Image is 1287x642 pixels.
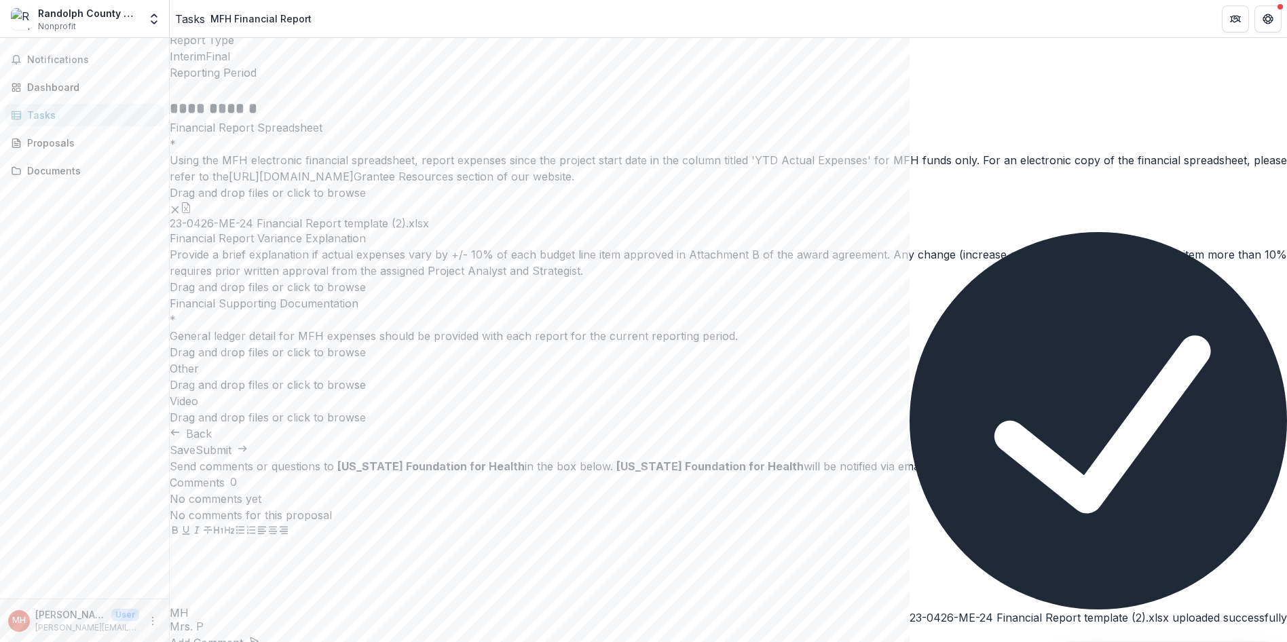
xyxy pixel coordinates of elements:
div: General ledger detail for MFH expenses should be provided with each report for the current report... [170,328,1287,344]
button: Strike [202,523,213,540]
p: [PERSON_NAME][EMAIL_ADDRESS][DOMAIN_NAME] [35,622,139,634]
a: Tasks [175,11,205,27]
a: Documents [5,159,164,182]
p: Drag and drop files or [170,377,366,393]
button: Get Help [1254,5,1282,33]
span: Interim [170,50,206,63]
p: Financial Report Spreadsheet [170,119,1287,136]
p: Video [170,393,1287,409]
button: Save [170,442,195,458]
button: Heading 2 [224,523,235,540]
div: Documents [27,164,153,178]
span: click to browse [287,378,366,392]
span: 23-0426-ME-24 Financial Report template (2).xlsx [170,217,429,230]
p: User [111,609,139,621]
button: Align Left [257,523,267,540]
div: Mrs. Patty Hendren [170,607,1287,618]
button: Align Center [267,523,278,540]
div: Tasks [27,108,153,122]
span: Nonprofit [38,20,76,33]
button: Back [170,426,212,442]
p: Other [170,360,1287,377]
strong: [US_STATE] Foundation for Health [616,459,804,473]
span: Final [206,50,230,63]
img: Randolph County Caring Community Inc [11,8,33,30]
button: Notifications [5,49,164,71]
p: [PERSON_NAME] [35,607,106,622]
a: Dashboard [5,76,164,98]
p: Reporting Period [170,64,1287,81]
span: click to browse [287,280,366,294]
span: 0 [230,476,237,489]
button: Align Right [278,523,289,540]
p: Drag and drop files or [170,185,366,201]
p: Financial Report Variance Explanation [170,230,1287,246]
button: Italicize [191,523,202,540]
button: Bullet List [235,523,246,540]
button: Heading 1 [213,523,224,540]
div: MFH Financial Report [210,12,312,26]
p: Drag and drop files or [170,344,366,360]
p: Drag and drop files or [170,279,366,295]
p: No comments yet [170,491,1287,507]
p: Report Type [170,32,1287,48]
div: Dashboard [27,80,153,94]
strong: [US_STATE] Foundation for Health [337,459,525,473]
div: Provide a brief explanation if actual expenses vary by +/- 10% of each budget line item approved ... [170,246,1287,279]
button: Bold [170,523,181,540]
div: Send comments or questions to in the box below. will be notified via email of your comment. [170,458,1287,474]
a: Tasks [5,104,164,126]
span: Notifications [27,54,158,66]
div: Remove File23-0426-ME-24 Financial Report template (2).xlsx [170,201,429,230]
p: Mrs. P [170,618,1287,635]
p: Financial Supporting Documentation [170,295,1287,311]
p: No comments for this proposal [170,507,1287,523]
button: Ordered List [246,523,257,540]
span: click to browse [287,345,366,359]
button: Open entity switcher [145,5,164,33]
h2: Comments [170,474,225,491]
span: click to browse [287,186,366,200]
button: More [145,613,161,629]
p: Drag and drop files or [170,409,366,426]
span: click to browse [287,411,366,424]
div: Proposals [27,136,153,150]
a: Proposals [5,132,164,154]
button: Remove File [170,201,181,217]
div: Randolph County Caring Community Inc [38,6,139,20]
div: Using the MFH electronic financial spreadsheet, report expenses since the project start date in t... [170,152,1287,185]
button: Underline [181,523,191,540]
button: Submit [195,442,248,458]
a: [URL][DOMAIN_NAME] [229,170,354,183]
div: Mrs. Patty Hendren [12,616,26,625]
button: Partners [1222,5,1249,33]
nav: breadcrumb [175,9,317,29]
